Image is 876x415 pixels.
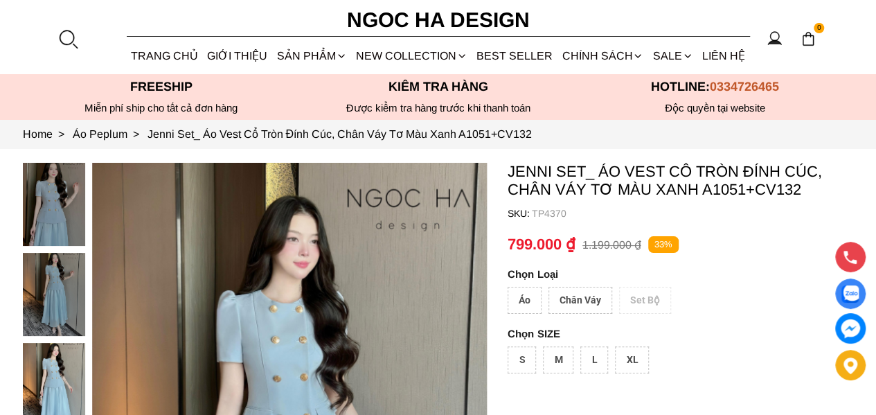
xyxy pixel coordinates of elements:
[532,208,854,219] p: TP4370
[508,287,542,314] div: Áo
[580,346,608,373] div: L
[351,37,472,74] a: NEW COLLECTION
[23,80,300,94] p: Freeship
[508,208,532,219] h6: SKU:
[73,128,148,140] a: Link to Áo Peplum
[23,253,85,336] img: Jenni Set_ Áo Vest Cổ Tròn Đính Cúc, Chân Váy Tơ Màu Xanh A1051+CV132_mini_1
[648,37,697,74] a: SALE
[835,313,866,344] a: messenger
[841,285,859,303] img: Display image
[615,346,649,373] div: XL
[557,37,648,74] div: Chính sách
[508,328,854,339] p: SIZE
[23,102,300,114] div: Miễn phí ship cho tất cả đơn hàng
[543,346,573,373] div: M
[127,37,203,74] a: TRANG CHỦ
[835,279,866,309] a: Display image
[53,128,70,140] span: >
[814,23,825,34] span: 0
[577,102,854,114] h6: Độc quyền tại website
[710,80,779,94] span: 0334726465
[472,37,557,74] a: BEST SELLER
[648,236,679,254] p: 33%
[300,102,577,114] p: Được kiểm tra hàng trước khi thanh toán
[334,3,542,37] a: Ngoc Ha Design
[582,238,641,251] p: 1.199.000 ₫
[23,163,85,246] img: Jenni Set_ Áo Vest Cổ Tròn Đính Cúc, Chân Váy Tơ Màu Xanh A1051+CV132_mini_0
[548,287,612,314] div: Chân Váy
[203,37,272,74] a: GIỚI THIỆU
[508,268,815,280] p: Loại
[697,37,749,74] a: LIÊN HỆ
[23,128,73,140] a: Link to Home
[801,31,816,46] img: img-CART-ICON-ksit0nf1
[127,128,145,140] span: >
[388,80,488,94] font: Kiểm tra hàng
[148,128,533,140] a: Link to Jenni Set_ Áo Vest Cổ Tròn Đính Cúc, Chân Váy Tơ Màu Xanh A1051+CV132
[508,163,854,199] p: Jenni Set_ Áo Vest Cổ Tròn Đính Cúc, Chân Váy Tơ Màu Xanh A1051+CV132
[508,346,536,373] div: S
[577,80,854,94] p: Hotline:
[272,37,351,74] div: SẢN PHẨM
[508,236,575,254] p: 799.000 ₫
